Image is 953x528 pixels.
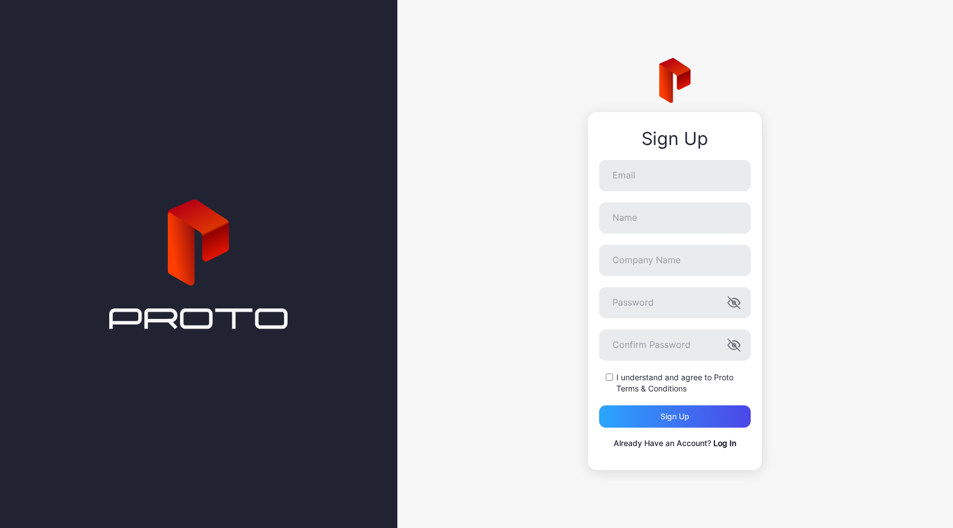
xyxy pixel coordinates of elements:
label: I understand and agree to [616,372,751,394]
input: Email [599,160,751,191]
input: Confirm Password [599,330,751,361]
a: Proto Terms & Conditions [616,372,733,393]
div: Sign Up [599,129,751,149]
input: Name [599,202,751,234]
button: Sign up [599,405,751,428]
button: Confirm Password [727,338,741,352]
input: Company Name [599,245,751,276]
a: Log In [713,438,736,448]
button: Password [727,296,741,309]
input: Password [599,287,751,318]
div: Sign up [660,412,689,421]
p: Already Have an Account? [599,437,751,450]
